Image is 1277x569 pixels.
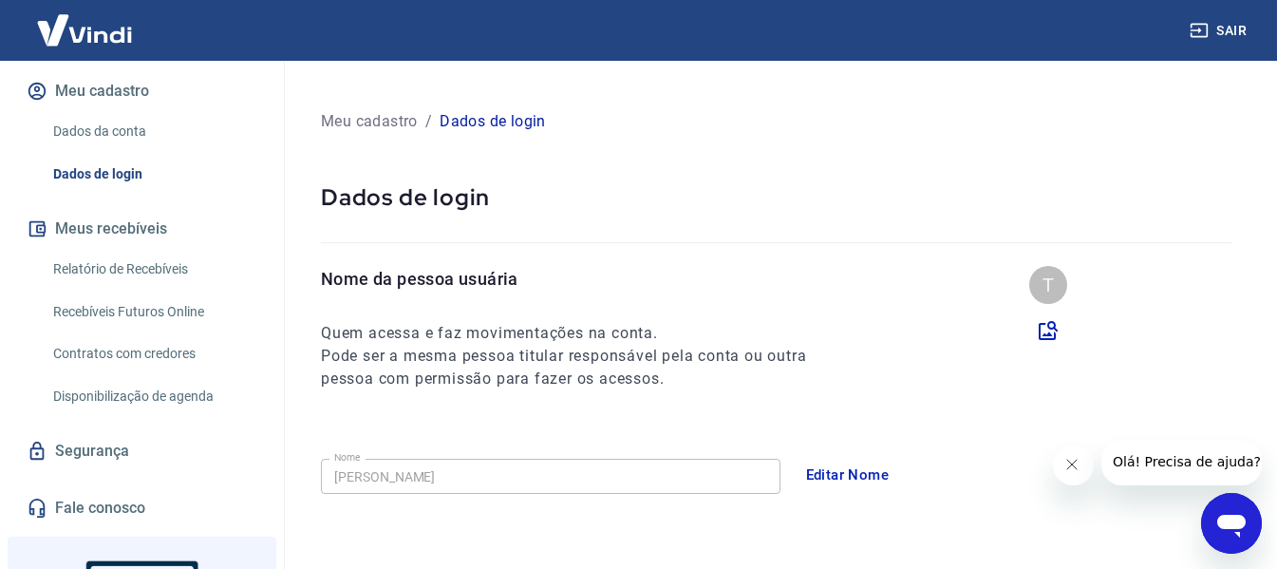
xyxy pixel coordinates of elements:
a: Segurança [23,430,261,472]
p: / [425,110,432,133]
p: Dados de login [321,182,1231,212]
a: Recebíveis Futuros Online [46,293,261,332]
p: Meu cadastro [321,110,418,133]
button: Sair [1186,13,1254,48]
iframe: Fechar mensagem [1053,446,1094,486]
a: Relatório de Recebíveis [46,250,261,289]
button: Meu cadastro [23,70,261,112]
h6: Pode ser a mesma pessoa titular responsável pela conta ou outra pessoa com permissão para fazer o... [321,345,841,390]
a: Dados da conta [46,112,261,151]
iframe: Mensagem da empresa [1101,441,1262,485]
img: Vindi [23,1,146,59]
iframe: Botão para abrir a janela de mensagens [1201,493,1262,554]
button: Editar Nome [796,455,900,495]
h6: Quem acessa e faz movimentações na conta. [321,322,841,345]
div: T [1029,266,1067,304]
a: Disponibilização de agenda [46,377,261,416]
button: Meus recebíveis [23,208,261,250]
p: Nome da pessoa usuária [321,266,841,292]
a: Contratos com credores [46,334,261,373]
a: Fale conosco [23,487,261,529]
label: Nome [334,450,361,465]
a: Dados de login [46,155,261,194]
p: Dados de login [440,110,546,133]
